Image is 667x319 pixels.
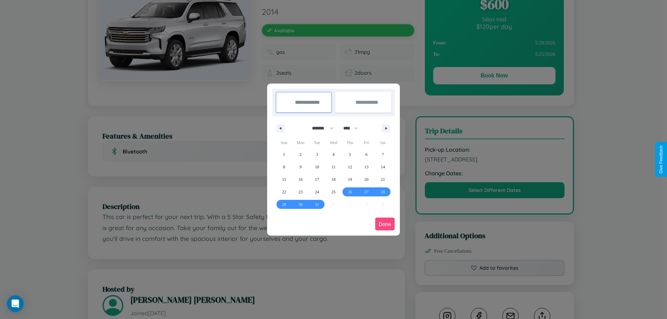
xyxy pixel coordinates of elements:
[375,137,391,148] span: Sat
[283,161,285,173] span: 8
[325,186,341,198] button: 25
[282,186,286,198] span: 22
[365,148,368,161] span: 6
[381,173,385,186] span: 21
[364,173,369,186] span: 20
[348,186,352,198] span: 26
[292,161,308,173] button: 9
[276,161,292,173] button: 8
[331,173,336,186] span: 18
[315,173,319,186] span: 17
[381,161,385,173] span: 14
[283,148,285,161] span: 1
[298,186,303,198] span: 23
[358,186,374,198] button: 27
[331,186,336,198] span: 25
[325,173,341,186] button: 18
[375,161,391,173] button: 14
[309,186,325,198] button: 24
[292,148,308,161] button: 2
[375,148,391,161] button: 7
[364,186,369,198] span: 27
[348,173,352,186] span: 19
[358,148,374,161] button: 6
[342,173,358,186] button: 19
[292,186,308,198] button: 23
[358,173,374,186] button: 20
[325,148,341,161] button: 4
[316,148,318,161] span: 3
[276,173,292,186] button: 15
[276,198,292,211] button: 29
[298,173,303,186] span: 16
[358,161,374,173] button: 13
[309,173,325,186] button: 17
[659,145,664,174] div: Give Feedback
[381,186,385,198] span: 28
[358,137,374,148] span: Fri
[276,186,292,198] button: 22
[375,218,395,230] button: Done
[292,137,308,148] span: Mon
[315,198,319,211] span: 31
[382,148,384,161] span: 7
[325,161,341,173] button: 11
[342,148,358,161] button: 5
[309,148,325,161] button: 3
[299,161,302,173] span: 9
[299,148,302,161] span: 2
[309,137,325,148] span: Tue
[375,173,391,186] button: 21
[292,198,308,211] button: 30
[282,198,286,211] span: 29
[325,137,341,148] span: Wed
[7,295,24,312] div: Open Intercom Messenger
[332,148,335,161] span: 4
[315,186,319,198] span: 24
[375,186,391,198] button: 28
[292,173,308,186] button: 16
[364,161,369,173] span: 13
[348,161,352,173] span: 12
[298,198,303,211] span: 30
[342,137,358,148] span: Thu
[276,148,292,161] button: 1
[331,161,336,173] span: 11
[342,161,358,173] button: 12
[276,137,292,148] span: Sun
[282,173,286,186] span: 15
[349,148,351,161] span: 5
[309,198,325,211] button: 31
[315,161,319,173] span: 10
[342,186,358,198] button: 26
[309,161,325,173] button: 10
